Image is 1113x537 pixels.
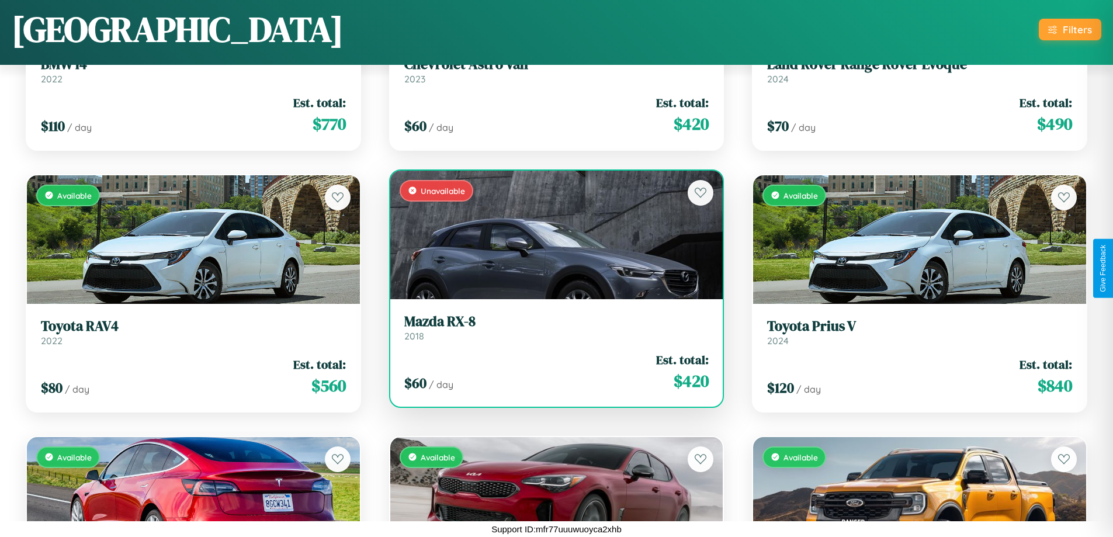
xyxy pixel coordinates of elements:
span: / day [67,122,92,133]
span: $ 420 [674,369,709,393]
span: 2024 [767,73,789,85]
span: 2018 [404,330,424,342]
span: $ 110 [41,116,65,136]
span: $ 420 [674,112,709,136]
div: Give Feedback [1099,245,1107,292]
span: / day [65,383,89,395]
span: Unavailable [421,186,465,196]
h3: Toyota RAV4 [41,318,346,335]
h3: Mazda RX-8 [404,313,709,330]
h3: Land Rover Range Rover Evoque [767,56,1072,73]
div: Filters [1063,23,1092,36]
h3: Chevrolet Astro Van [404,56,709,73]
span: Est. total: [656,351,709,368]
span: Available [57,190,92,200]
span: Available [421,452,455,462]
span: / day [791,122,816,133]
h3: BMW i4 [41,56,346,73]
span: 2024 [767,335,789,347]
span: $ 70 [767,116,789,136]
a: Toyota RAV42022 [41,318,346,347]
span: 2022 [41,335,63,347]
a: Land Rover Range Rover Evoque2024 [767,56,1072,85]
h3: Toyota Prius V [767,318,1072,335]
p: Support ID: mfr77uuuwuoyca2xhb [491,521,622,537]
span: / day [429,379,453,390]
button: Filters [1039,19,1101,40]
a: Toyota Prius V2024 [767,318,1072,347]
span: Est. total: [1020,94,1072,111]
span: $ 60 [404,116,427,136]
span: 2022 [41,73,63,85]
span: Est. total: [656,94,709,111]
span: $ 490 [1037,112,1072,136]
a: BMW i42022 [41,56,346,85]
span: Est. total: [293,94,346,111]
span: $ 60 [404,373,427,393]
span: Available [783,452,818,462]
span: 2023 [404,73,425,85]
span: Available [57,452,92,462]
span: $ 840 [1038,374,1072,397]
span: Est. total: [1020,356,1072,373]
span: $ 560 [311,374,346,397]
span: $ 80 [41,378,63,397]
span: Est. total: [293,356,346,373]
span: / day [796,383,821,395]
h1: [GEOGRAPHIC_DATA] [12,5,344,53]
span: $ 770 [313,112,346,136]
a: Chevrolet Astro Van2023 [404,56,709,85]
span: $ 120 [767,378,794,397]
a: Mazda RX-82018 [404,313,709,342]
span: / day [429,122,453,133]
span: Available [783,190,818,200]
